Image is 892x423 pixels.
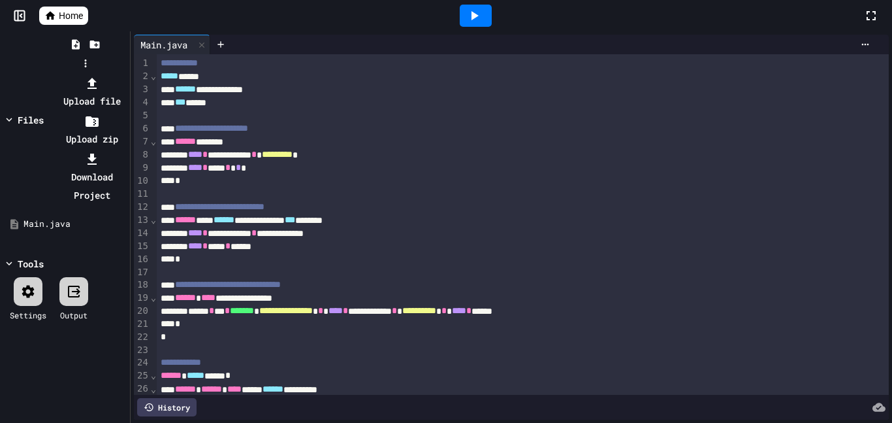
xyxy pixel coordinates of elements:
[134,356,150,369] div: 24
[59,9,83,22] span: Home
[134,331,150,344] div: 22
[134,122,150,135] div: 6
[134,188,150,201] div: 11
[134,38,194,52] div: Main.java
[24,218,125,231] div: Main.java
[134,148,150,161] div: 8
[150,136,157,146] span: Fold line
[134,227,150,240] div: 14
[150,214,157,225] span: Fold line
[57,74,127,110] li: Upload file
[134,214,150,227] div: 13
[150,292,157,303] span: Fold line
[134,305,150,318] div: 20
[134,161,150,175] div: 9
[134,279,150,292] div: 18
[18,113,44,127] div: Files
[18,257,44,271] div: Tools
[134,240,150,253] div: 15
[134,96,150,109] div: 4
[134,266,150,279] div: 17
[134,369,150,382] div: 25
[10,309,46,321] div: Settings
[134,70,150,83] div: 2
[134,201,150,214] div: 12
[150,71,157,81] span: Fold line
[134,382,150,396] div: 26
[134,175,150,188] div: 10
[134,35,210,54] div: Main.java
[57,112,127,148] li: Upload zip
[134,344,150,357] div: 23
[134,135,150,148] div: 7
[134,83,150,96] div: 3
[150,370,157,381] span: Fold line
[137,398,197,416] div: History
[134,109,150,122] div: 5
[134,253,150,266] div: 16
[134,57,150,70] div: 1
[60,309,88,321] div: Output
[134,318,150,331] div: 21
[134,292,150,305] div: 19
[150,384,157,394] span: Fold line
[39,7,88,25] a: Home
[57,150,127,205] li: Download Project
